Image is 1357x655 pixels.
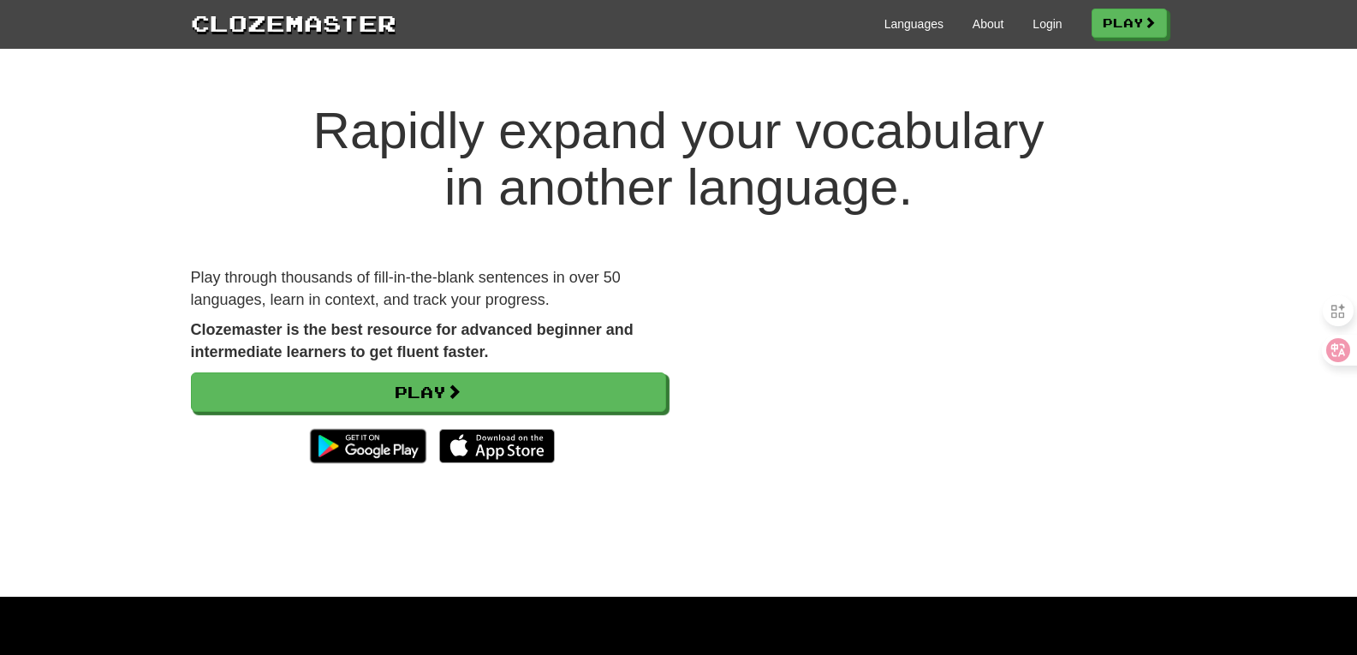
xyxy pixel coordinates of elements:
a: Play [191,372,666,412]
a: Languages [884,15,943,33]
strong: Clozemaster is the best resource for advanced beginner and intermediate learners to get fluent fa... [191,321,634,360]
a: Play [1092,9,1167,38]
img: Get it on Google Play [301,420,434,472]
img: Download_on_the_App_Store_Badge_US-UK_135x40-25178aeef6eb6b83b96f5f2d004eda3bffbb37122de64afbaef7... [439,429,555,463]
a: Clozemaster [191,7,396,39]
a: About [973,15,1004,33]
p: Play through thousands of fill-in-the-blank sentences in over 50 languages, learn in context, and... [191,267,666,311]
a: Login [1033,15,1062,33]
